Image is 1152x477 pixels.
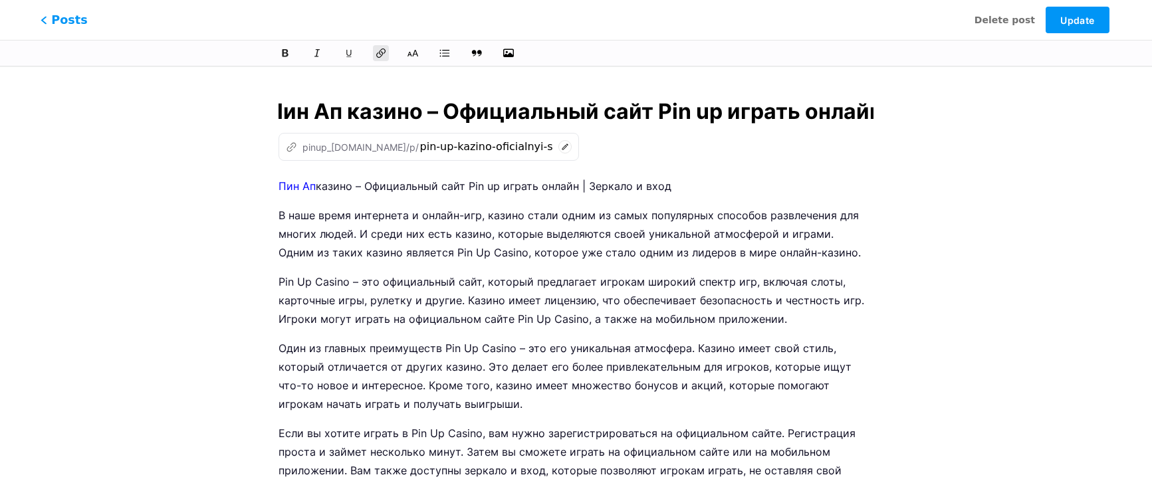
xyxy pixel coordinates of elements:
[279,179,316,193] a: Пин Ап
[41,11,88,29] span: Posts
[279,96,874,128] input: Title
[1060,15,1094,26] span: Update
[279,177,874,195] p: казино – Официальный сайт Pin up играть онлайн | Зеркало и вход
[279,272,874,328] p: Pin Up Casino – это официальный сайт, который предлагает игрокам широкий спектр игр, включая слот...
[975,7,1035,33] button: Delete post
[279,339,874,413] p: Один из главных преимуществ Pin Up Casino – это его уникальная атмосфера. Казино имеет свой стиль...
[975,13,1035,27] span: Delete post
[279,206,874,262] p: В наше время интернета и онлайн-игр, казино стали одним из самых популярных способов развлечения ...
[1046,7,1109,33] button: Update
[286,140,419,154] div: pinup_[DOMAIN_NAME]/p/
